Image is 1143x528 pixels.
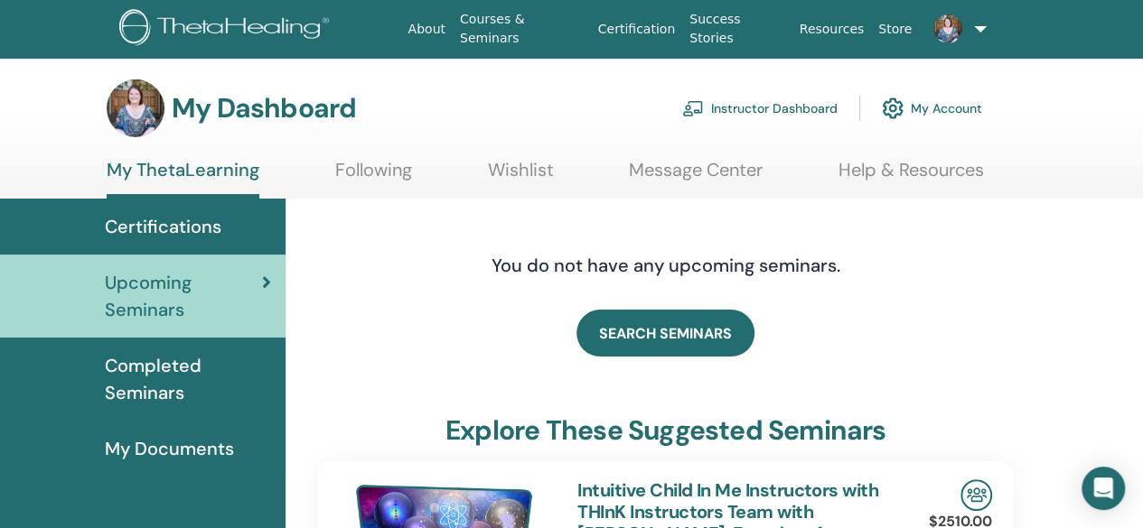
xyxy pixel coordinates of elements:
[882,93,904,124] img: cog.svg
[599,324,732,343] span: SEARCH SEMINARS
[105,269,262,323] span: Upcoming Seminars
[576,310,754,357] a: SEARCH SEMINARS
[488,159,554,194] a: Wishlist
[1082,467,1125,510] div: Open Intercom Messenger
[105,352,271,406] span: Completed Seminars
[871,13,919,46] a: Store
[682,3,792,55] a: Success Stories
[682,88,838,128] a: Instructor Dashboard
[119,9,335,50] img: logo.png
[105,213,221,240] span: Certifications
[882,88,982,128] a: My Account
[335,159,412,194] a: Following
[960,479,992,511] img: In-Person Seminar
[172,92,356,125] h3: My Dashboard
[591,13,682,46] a: Certification
[933,14,962,43] img: default.jpg
[381,255,951,276] h4: You do not have any upcoming seminars.
[629,159,763,194] a: Message Center
[453,3,591,55] a: Courses & Seminars
[839,159,984,194] a: Help & Resources
[401,13,453,46] a: About
[682,100,704,116] img: chalkboard-teacher.svg
[107,79,164,137] img: default.jpg
[445,414,885,447] h3: explore these suggested seminars
[107,159,259,199] a: My ThetaLearning
[792,13,872,46] a: Resources
[105,435,234,462] span: My Documents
